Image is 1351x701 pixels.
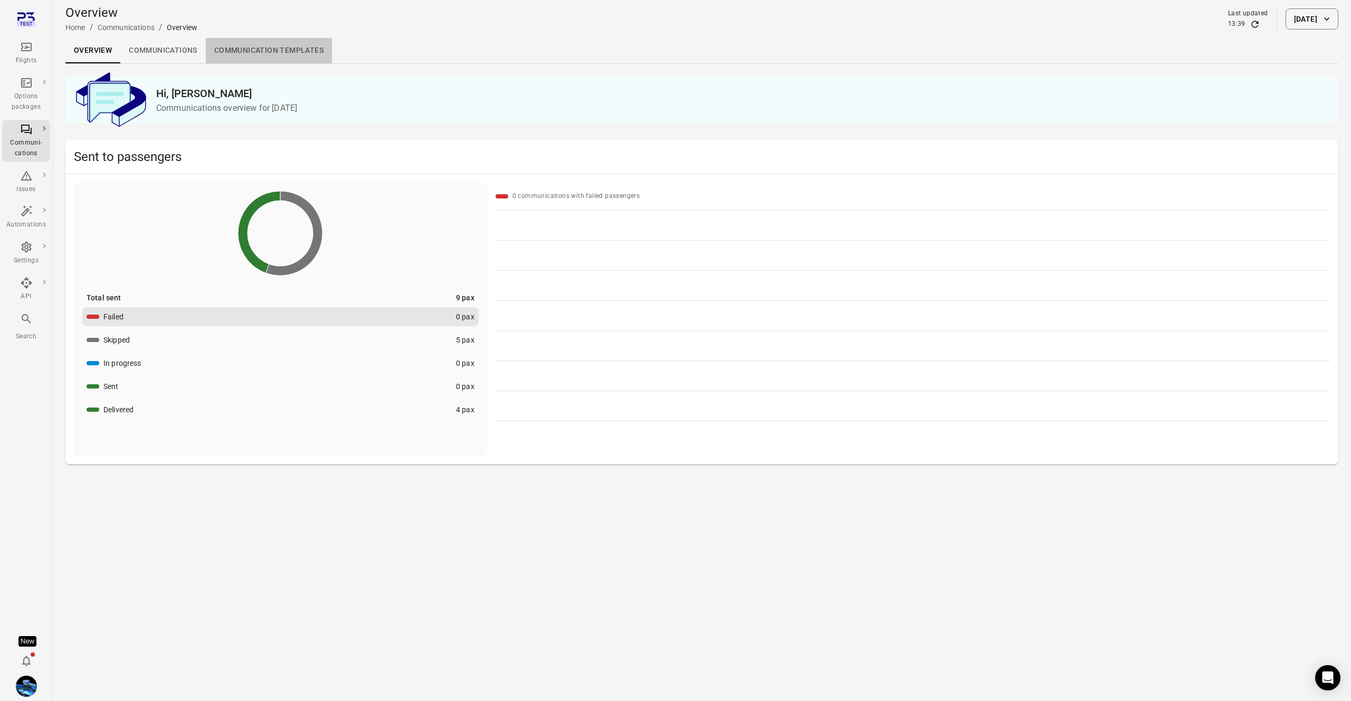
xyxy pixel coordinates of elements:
div: 4 pax [456,404,474,415]
a: Communications [120,38,206,63]
div: Flights [6,55,46,66]
div: Failed [103,311,123,322]
div: 5 pax [456,335,474,345]
div: 0 pax [456,381,474,392]
div: Tooltip anchor [18,636,36,647]
a: Automations [2,202,50,233]
li: / [90,21,93,34]
nav: Breadcrumbs [65,21,197,34]
div: 13:39 [1228,19,1245,30]
div: 9 pax [456,292,474,303]
div: In progress [103,358,141,368]
h2: Hi, [PERSON_NAME] [156,85,1330,102]
h2: Sent to passengers [74,148,1330,165]
button: Failed0 pax [82,307,479,326]
h1: Overview [65,4,197,21]
div: Total sent [87,292,121,303]
div: 0 pax [456,311,474,322]
div: Sent [103,381,119,392]
a: Issues [2,166,50,198]
button: Delivered4 pax [82,400,479,419]
div: Overview [167,22,197,33]
div: Local navigation [65,38,1338,63]
div: Automations [6,220,46,230]
button: In progress0 pax [82,354,479,373]
button: Daníel Benediktsson [12,671,41,701]
div: Communi-cations [6,138,46,159]
a: Options packages [2,73,50,116]
a: Communication templates [206,38,332,63]
a: API [2,273,50,305]
a: Overview [65,38,120,63]
div: Open Intercom Messenger [1315,665,1340,690]
p: Communications overview for [DATE] [156,102,1330,115]
img: shutterstock-1708408498.jpg [16,676,37,697]
button: Sent0 pax [82,377,479,396]
li: / [159,21,163,34]
button: Refresh data [1250,19,1260,30]
div: Options packages [6,91,46,112]
a: Settings [2,238,50,269]
button: Skipped5 pax [82,330,479,349]
div: Delivered [103,404,134,415]
div: Last updated [1228,8,1268,19]
div: Search [6,331,46,342]
a: Communications [98,23,155,32]
button: Notifications [16,650,37,671]
button: Search [2,309,50,345]
div: API [6,291,46,302]
div: Issues [6,184,46,195]
a: Home [65,23,85,32]
div: Skipped [103,335,130,345]
div: 0 pax [456,358,474,368]
a: Communi-cations [2,120,50,162]
button: [DATE] [1286,8,1338,30]
div: Settings [6,255,46,266]
div: 0 communications with failed passengers [512,191,640,202]
a: Flights [2,37,50,69]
